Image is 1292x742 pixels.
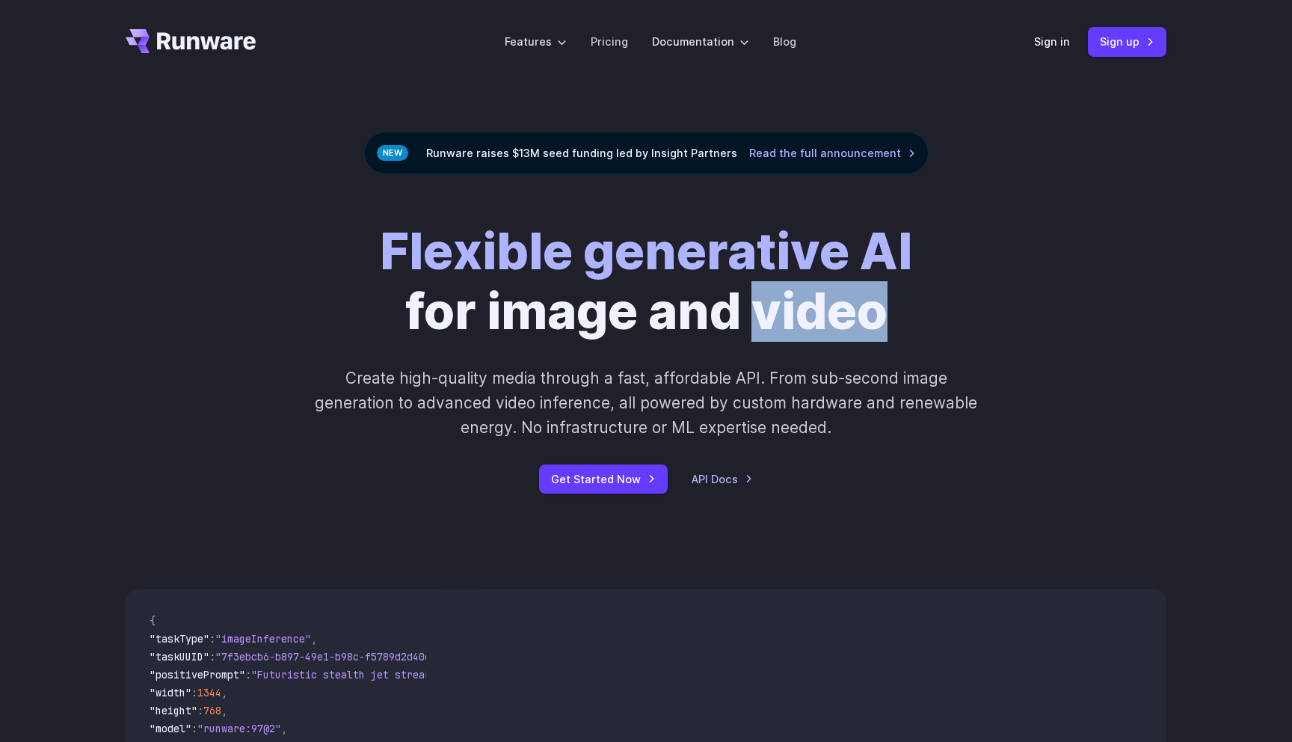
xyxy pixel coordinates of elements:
span: { [150,614,156,628]
span: "7f3ebcb6-b897-49e1-b98c-f5789d2d40d7" [215,650,443,663]
span: "taskUUID" [150,650,209,663]
label: Documentation [652,33,749,50]
span: "Futuristic stealth jet streaking through a neon-lit cityscape with glowing purple exhaust" [251,668,796,681]
a: Blog [773,33,796,50]
span: 768 [203,704,221,717]
span: , [281,722,287,735]
span: "model" [150,722,191,735]
span: : [209,632,215,646]
div: Runware raises $13M seed funding led by Insight Partners [364,132,929,174]
span: , [221,686,227,699]
span: , [311,632,317,646]
span: : [191,722,197,735]
h1: for image and video [380,222,912,342]
p: Create high-quality media through a fast, affordable API. From sub-second image generation to adv... [313,366,979,441]
a: Get Started Now [539,464,668,494]
span: : [209,650,215,663]
span: : [191,686,197,699]
span: "positivePrompt" [150,668,245,681]
span: "height" [150,704,197,717]
a: Pricing [591,33,628,50]
label: Features [505,33,567,50]
strong: Flexible generative AI [380,221,912,281]
span: : [245,668,251,681]
span: "width" [150,686,191,699]
a: API Docs [692,470,753,488]
a: Sign up [1088,27,1166,56]
span: "runware:97@2" [197,722,281,735]
span: , [221,704,227,717]
span: : [197,704,203,717]
span: "taskType" [150,632,209,646]
a: Read the full announcement [749,144,916,162]
span: "imageInference" [215,632,311,646]
a: Sign in [1034,33,1070,50]
a: Go to / [126,29,256,53]
span: 1344 [197,686,221,699]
